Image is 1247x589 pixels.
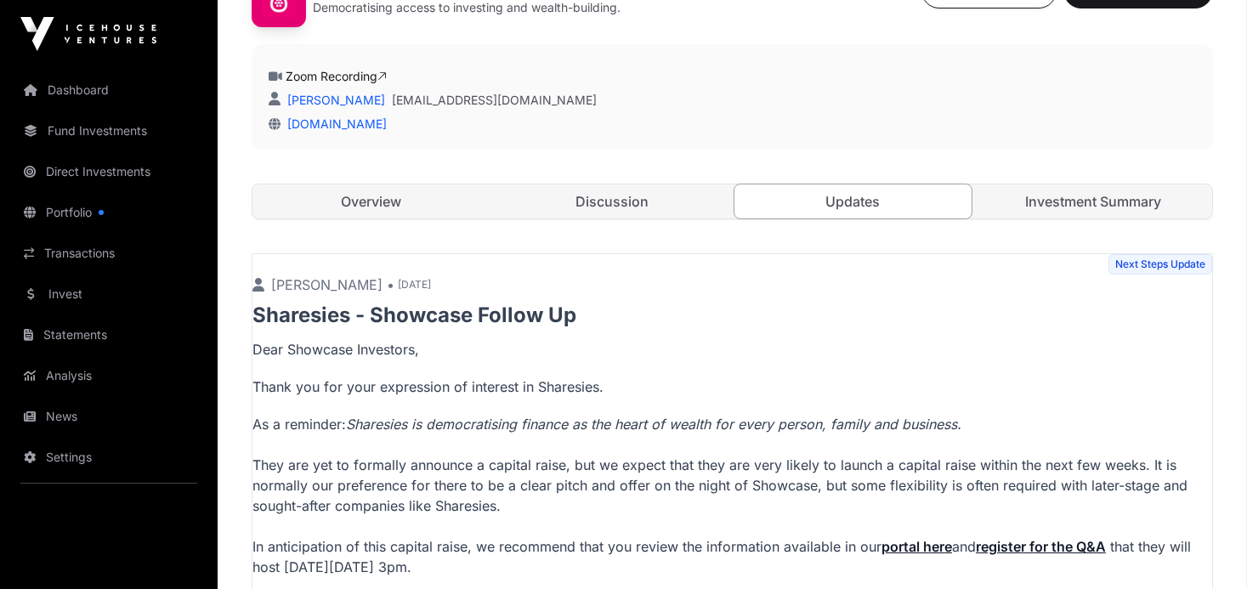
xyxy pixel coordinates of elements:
a: Fund Investments [14,112,204,150]
span: Next Steps Update [1108,254,1212,275]
a: Invest [14,275,204,313]
span: [DATE] [398,278,431,292]
nav: Tabs [252,184,1212,218]
a: [PERSON_NAME] [284,93,385,107]
em: Sharesies is democratising finance as the heart of wealth for every person, family and business. [346,416,961,433]
img: Icehouse Ventures Logo [20,17,156,51]
a: Zoom Recording [286,69,387,83]
p: [PERSON_NAME] • [252,275,394,295]
a: Direct Investments [14,153,204,190]
a: Overview [252,184,490,218]
p: Dear Showcase Investors, [252,339,1212,360]
a: register for the Q&A [976,538,1106,555]
a: Portfolio [14,194,204,231]
a: Dashboard [14,71,204,109]
a: Updates [734,184,972,219]
p: As a reminder: They are yet to formally announce a capital raise, but we expect that they are ver... [252,414,1212,577]
a: Settings [14,439,204,476]
a: News [14,398,204,435]
a: [DOMAIN_NAME] [281,116,387,131]
a: portal here [881,538,952,555]
p: Sharesies - Showcase Follow Up [252,302,1212,329]
a: Statements [14,316,204,354]
a: Discussion [493,184,730,218]
p: Thank you for your expression of interest in Sharesies. [252,377,1212,397]
a: Investment Summary [975,184,1212,218]
iframe: Chat Widget [1162,507,1247,589]
a: [EMAIL_ADDRESS][DOMAIN_NAME] [392,92,597,109]
a: Analysis [14,357,204,394]
a: Transactions [14,235,204,272]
